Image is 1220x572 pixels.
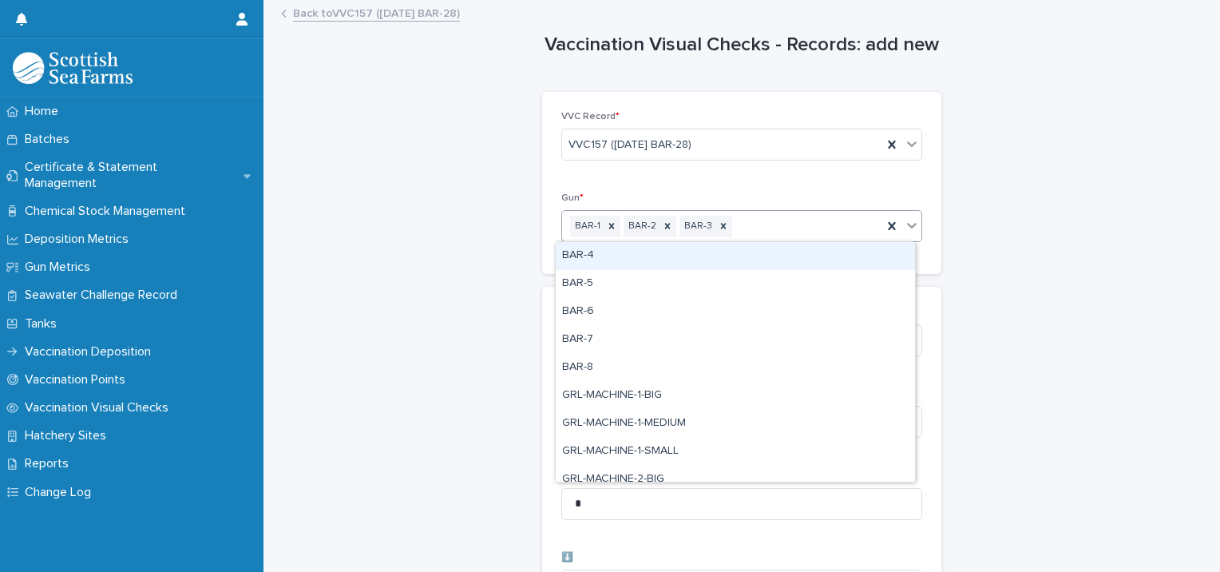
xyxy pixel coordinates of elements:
[18,160,244,190] p: Certificate & Statement Management
[18,428,119,443] p: Hatchery Sites
[561,112,620,121] span: VVC Record
[568,137,691,153] span: VVC157 ([DATE] BAR-28)
[679,216,715,237] div: BAR-3
[556,382,915,410] div: GRL-MACHINE-1-BIG
[18,400,181,415] p: Vaccination Visual Checks
[561,553,573,562] span: ⬇️
[293,3,460,22] a: Back toVVC157 ([DATE] BAR-28)
[18,132,82,147] p: Batches
[556,466,915,494] div: GRL-MACHINE-2-BIG
[18,288,190,303] p: Seawater Challenge Record
[13,52,133,84] img: uOABhIYSsOPhGJQdTwEw
[18,204,198,219] p: Chemical Stock Management
[556,270,915,298] div: BAR-5
[556,298,915,326] div: BAR-6
[624,216,659,237] div: BAR-2
[556,326,915,354] div: BAR-7
[570,216,603,237] div: BAR-1
[18,344,164,359] p: Vaccination Deposition
[18,232,141,247] p: Deposition Metrics
[542,34,941,57] h1: Vaccination Visual Checks - Records: add new
[18,372,138,387] p: Vaccination Points
[556,242,915,270] div: BAR-4
[556,410,915,438] div: GRL-MACHINE-1-MEDIUM
[556,438,915,466] div: GRL-MACHINE-1-SMALL
[18,104,71,119] p: Home
[561,193,584,203] span: Gun
[18,260,103,275] p: Gun Metrics
[556,354,915,382] div: BAR-8
[18,456,81,471] p: Reports
[18,485,104,500] p: Change Log
[18,316,69,332] p: Tanks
